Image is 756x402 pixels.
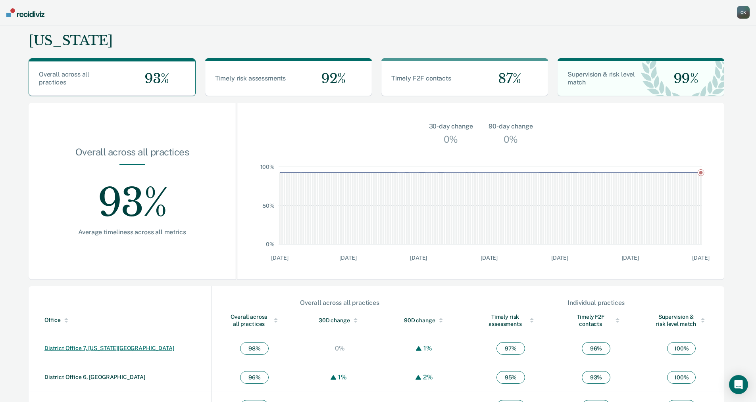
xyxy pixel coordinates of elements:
div: C K [737,6,750,19]
text: [DATE] [622,255,639,261]
div: 30D change [313,317,367,324]
div: [US_STATE] [29,33,112,49]
div: 30-day change [429,122,473,131]
span: 93% [138,71,169,87]
div: 93% [54,165,210,228]
th: Toggle SortBy [639,307,724,334]
text: [DATE] [271,255,288,261]
div: Average timeliness across all metrics [54,228,210,236]
th: Toggle SortBy [383,307,468,334]
div: Supervision & risk level match [655,313,708,327]
div: Timely F2F contacts [569,313,623,327]
div: 0% [442,131,460,147]
span: 87% [492,71,521,87]
span: 93 % [582,371,610,384]
text: [DATE] [551,255,568,261]
span: Overall across all practices [39,71,89,86]
div: 90-day change [489,122,533,131]
div: 2% [421,373,435,381]
span: Timely risk assessments [215,75,286,82]
th: Toggle SortBy [553,307,639,334]
th: Toggle SortBy [468,307,553,334]
span: 100 % [667,371,696,384]
span: 92% [315,71,346,87]
span: 98 % [240,342,269,355]
div: 1% [421,345,434,352]
span: Timely F2F contacts [391,75,451,82]
th: Toggle SortBy [297,307,383,334]
text: [DATE] [692,255,709,261]
text: [DATE] [339,255,356,261]
div: Overall across all practices [228,313,281,327]
a: District Office 7, [US_STATE][GEOGRAPHIC_DATA] [44,345,174,351]
div: Overall across all practices [54,146,210,164]
span: 97 % [496,342,525,355]
span: 96 % [240,371,269,384]
a: District Office 6, [GEOGRAPHIC_DATA] [44,374,145,380]
div: Overall across all practices [212,299,467,306]
text: [DATE] [410,255,427,261]
div: 0% [333,345,347,352]
div: 90D change [398,317,452,324]
div: Office [44,317,208,324]
span: 95 % [496,371,525,384]
span: 100 % [667,342,696,355]
div: 1% [336,373,349,381]
div: Open Intercom Messenger [729,375,748,394]
th: Toggle SortBy [29,307,212,334]
div: Timely risk assessments [484,313,538,327]
span: 99% [667,71,698,87]
span: Supervision & risk level match [567,71,635,86]
img: Recidiviz [6,8,44,17]
div: 0% [502,131,520,147]
div: Individual practices [469,299,724,306]
button: CK [737,6,750,19]
span: 96 % [582,342,610,355]
th: Toggle SortBy [212,307,297,334]
text: [DATE] [481,255,498,261]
